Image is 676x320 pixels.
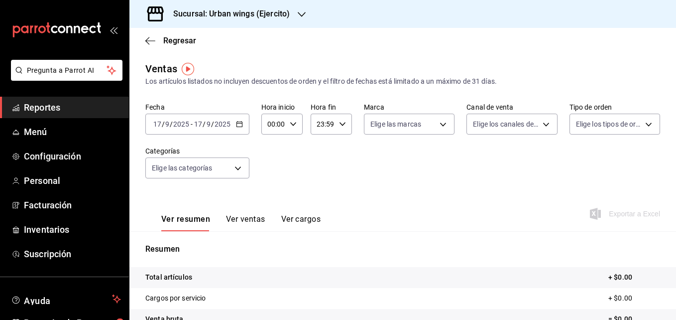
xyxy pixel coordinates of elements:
[145,36,196,45] button: Regresar
[24,247,121,261] span: Suscripción
[145,104,249,111] label: Fecha
[608,293,660,304] p: + $0.00
[311,104,352,111] label: Hora fin
[203,120,206,128] span: /
[165,8,290,20] h3: Sucursal: Urban wings (Ejercito)
[576,119,642,129] span: Elige los tipos de orden
[24,223,121,236] span: Inventarios
[182,63,194,75] img: Tooltip marker
[170,120,173,128] span: /
[161,214,321,231] div: navigation tabs
[569,104,660,111] label: Tipo de orden
[152,163,213,173] span: Elige las categorías
[7,72,122,83] a: Pregunta a Parrot AI
[211,120,214,128] span: /
[370,119,421,129] span: Elige las marcas
[27,65,107,76] span: Pregunta a Parrot AI
[145,76,660,87] div: Los artículos listados no incluyen descuentos de orden y el filtro de fechas está limitado a un m...
[163,36,196,45] span: Regresar
[24,150,121,163] span: Configuración
[24,293,108,305] span: Ayuda
[194,120,203,128] input: --
[173,120,190,128] input: ----
[206,120,211,128] input: --
[145,272,192,283] p: Total artículos
[110,26,117,34] button: open_drawer_menu
[226,214,265,231] button: Ver ventas
[145,243,660,255] p: Resumen
[11,60,122,81] button: Pregunta a Parrot AI
[153,120,162,128] input: --
[162,120,165,128] span: /
[191,120,193,128] span: -
[473,119,539,129] span: Elige los canales de venta
[214,120,231,128] input: ----
[281,214,321,231] button: Ver cargos
[145,61,177,76] div: Ventas
[364,104,454,111] label: Marca
[466,104,557,111] label: Canal de venta
[145,148,249,155] label: Categorías
[24,125,121,139] span: Menú
[165,120,170,128] input: --
[145,293,206,304] p: Cargos por servicio
[24,101,121,114] span: Reportes
[24,174,121,187] span: Personal
[608,272,660,283] p: + $0.00
[261,104,303,111] label: Hora inicio
[24,198,121,212] span: Facturación
[161,214,210,231] button: Ver resumen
